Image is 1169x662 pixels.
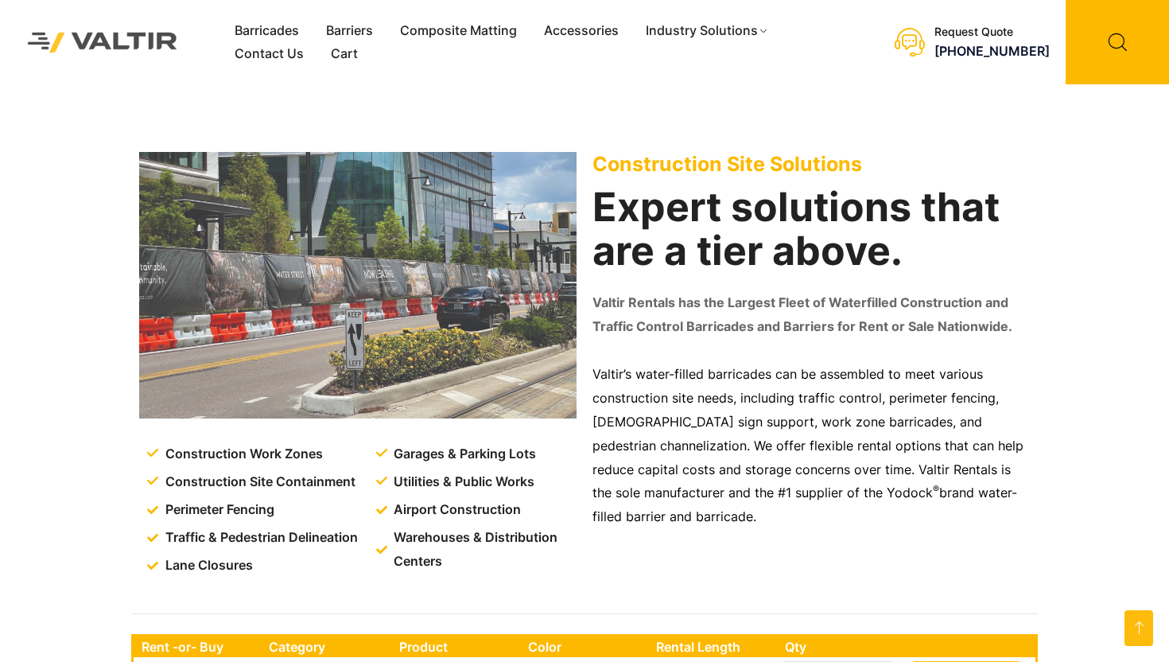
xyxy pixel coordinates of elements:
a: Composite Matting [386,18,530,42]
span: Lane Closures [161,554,253,578]
a: Cart [317,42,371,66]
a: Barricades [221,18,313,42]
a: Contact Us [221,42,317,66]
a: Accessories [530,18,632,42]
h2: Expert solutions that are a tier above. [592,185,1030,273]
span: Construction Site Containment [161,470,355,494]
span: Traffic & Pedestrian Delineation [161,526,358,550]
th: Qty [777,637,903,657]
th: Color [520,637,648,657]
th: Rental Length [648,637,777,657]
span: Perimeter Fencing [161,498,274,522]
a: Go to top [1124,610,1153,646]
span: Warehouses & Distribution Centers [390,526,580,574]
a: [PHONE_NUMBER] [934,43,1050,59]
th: Category [261,637,391,657]
th: Rent -or- Buy [134,637,261,657]
span: Garages & Parking Lots [390,442,536,466]
p: Construction Site Solutions [592,152,1030,176]
span: Utilities & Public Works [390,470,534,494]
span: Airport Construction [390,498,521,522]
sup: ® [933,483,939,495]
th: Product [391,637,521,657]
p: Valtir’s water-filled barricades can be assembled to meet various construction site needs, includ... [592,363,1030,529]
img: Valtir Rentals [12,17,193,68]
a: Barriers [313,18,386,42]
p: Valtir Rentals has the Largest Fleet of Waterfilled Construction and Traffic Control Barricades a... [592,291,1030,339]
div: Request Quote [934,25,1050,39]
a: Industry Solutions [632,18,783,42]
span: Construction Work Zones [161,442,323,466]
